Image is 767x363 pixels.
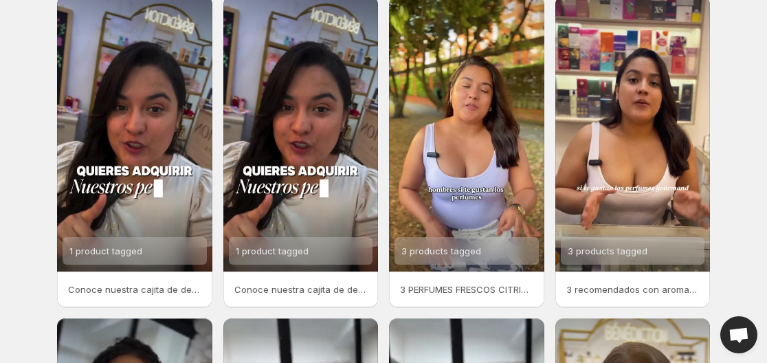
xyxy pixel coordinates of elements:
[69,245,142,256] span: 1 product tagged
[401,245,481,256] span: 3 products tagged
[568,245,647,256] span: 3 products tagged
[566,283,700,296] p: 3 recomendados con aroma COMESTIBLE Enamrate de los aromas dulces y empalagosos
[720,316,757,353] div: Open chat
[400,283,533,296] p: 3 PERFUMES FRESCOS CITRICOS Y REFRESCANTES Concelos y enamrate de la duracin de nuestros aromas
[236,245,309,256] span: 1 product tagged
[234,283,368,296] p: Conoce nuestra cajita de decants de 5 unidades Cada una viene x10ml y su concentracin es de lo me...
[68,283,201,296] p: Conoce nuestra cajita de decants de 5 unidades Cada una viene x10ml y su concentracin es de lo me...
